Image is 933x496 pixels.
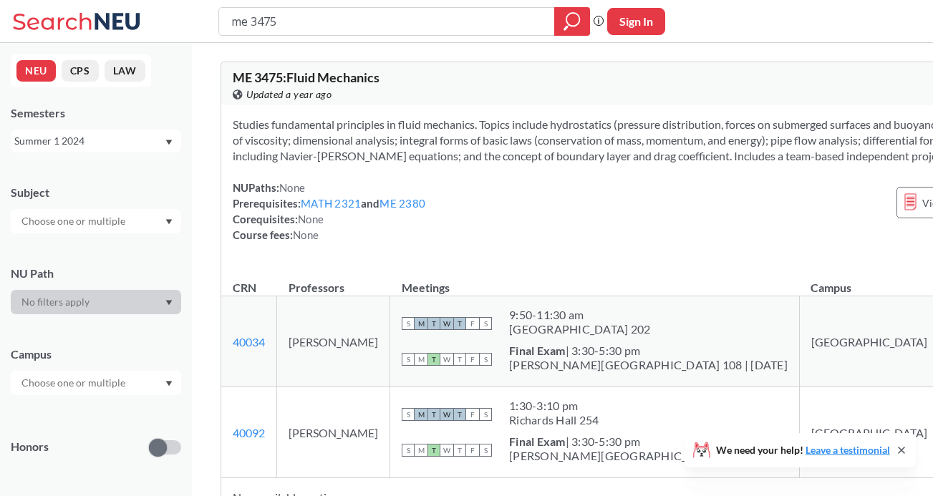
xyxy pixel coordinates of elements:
span: T [427,317,440,330]
span: T [453,408,466,421]
span: Updated a year ago [246,87,332,102]
div: CRN [233,280,256,296]
span: S [479,317,492,330]
a: ME 2380 [380,197,425,210]
span: None [279,181,305,194]
div: Summer 1 2024Dropdown arrow [11,130,181,152]
button: NEU [16,60,56,82]
span: T [453,317,466,330]
span: W [440,353,453,366]
div: NUPaths: Prerequisites: and Corequisites: Course fees: [233,180,425,243]
span: W [440,408,453,421]
div: | 3:30-5:30 pm [509,434,788,449]
a: Leave a testimonial [806,444,890,456]
input: Choose one or multiple [14,374,135,392]
td: [PERSON_NAME] [277,296,390,387]
div: Summer 1 2024 [14,133,164,149]
div: 9:50 - 11:30 am [509,308,650,322]
div: Dropdown arrow [11,290,181,314]
div: 1:30 - 3:10 pm [509,399,599,413]
svg: magnifying glass [564,11,581,31]
span: F [466,353,479,366]
span: W [440,444,453,457]
b: Final Exam [509,434,566,448]
th: Professors [277,266,390,296]
span: M [415,408,427,421]
span: We need your help! [716,445,890,455]
span: ME 3475 : Fluid Mechanics [233,69,380,85]
p: Honors [11,439,49,455]
span: T [427,353,440,366]
a: MATH 2321 [301,197,361,210]
span: W [440,317,453,330]
span: M [415,444,427,457]
div: [GEOGRAPHIC_DATA] 202 [509,322,650,336]
span: T [453,353,466,366]
td: [PERSON_NAME] [277,387,390,478]
span: S [402,444,415,457]
span: F [466,317,479,330]
span: F [466,408,479,421]
div: | 3:30-5:30 pm [509,344,788,358]
b: Final Exam [509,344,566,357]
span: F [466,444,479,457]
button: LAW [105,60,145,82]
span: M [415,353,427,366]
input: Choose one or multiple [14,213,135,230]
svg: Dropdown arrow [165,140,173,145]
span: T [427,444,440,457]
div: Dropdown arrow [11,209,181,233]
span: S [402,353,415,366]
div: Dropdown arrow [11,371,181,395]
div: Subject [11,185,181,200]
span: None [293,228,319,241]
span: T [427,408,440,421]
span: S [479,408,492,421]
span: M [415,317,427,330]
span: None [298,213,324,225]
div: [PERSON_NAME][GEOGRAPHIC_DATA] 108 | [DATE] [509,449,788,463]
div: Semesters [11,105,181,121]
div: Campus [11,346,181,362]
svg: Dropdown arrow [165,219,173,225]
span: S [479,353,492,366]
div: magnifying glass [554,7,590,36]
button: CPS [62,60,99,82]
a: 40034 [233,335,265,349]
svg: Dropdown arrow [165,300,173,306]
th: Meetings [390,266,800,296]
div: [PERSON_NAME][GEOGRAPHIC_DATA] 108 | [DATE] [509,358,788,372]
input: Class, professor, course number, "phrase" [230,9,544,34]
span: S [402,408,415,421]
span: S [402,317,415,330]
a: 40092 [233,426,265,439]
svg: Dropdown arrow [165,381,173,386]
div: Richards Hall 254 [509,413,599,427]
button: Sign In [607,8,665,35]
div: NU Path [11,266,181,281]
span: T [453,444,466,457]
span: S [479,444,492,457]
